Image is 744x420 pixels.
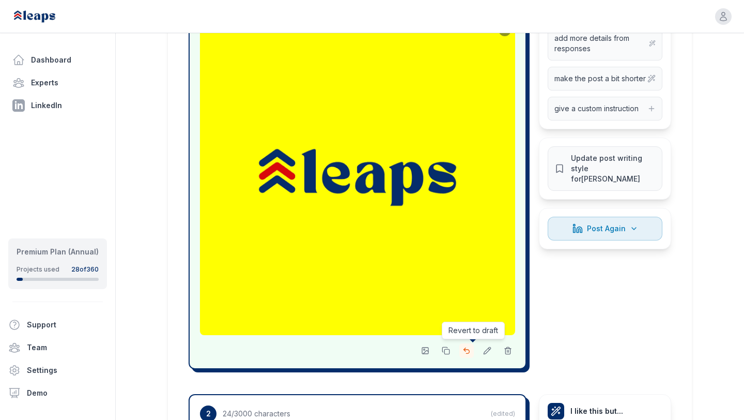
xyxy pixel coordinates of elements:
[4,383,111,403] a: Demo
[448,325,498,336] p: Revert to draft
[4,360,111,381] a: Settings
[554,73,646,84] span: make the post a bit shorter
[587,223,626,234] span: Post Again
[8,72,107,93] a: Experts
[4,314,103,335] button: Support
[548,403,662,419] h4: I like this but...
[17,247,99,257] div: Premium Plan (Annual)
[548,67,662,91] button: make the post a bit shorter
[12,5,79,28] img: Leaps
[4,337,111,358] a: Team
[200,20,515,335] img: Post preview
[8,50,107,70] a: Dashboard
[548,217,662,241] button: Post Again
[71,265,99,274] div: 28 of 360
[223,409,290,419] div: 24 /3000 characters
[571,153,656,184] span: Update post writing style for [PERSON_NAME]
[17,265,59,274] div: Projects used
[491,410,515,418] span: (edited)
[554,103,639,114] span: give a custom instruction
[548,97,662,121] button: give a custom instruction
[548,146,662,191] button: Update post writing style for[PERSON_NAME]
[548,26,662,61] button: add more details from responses
[8,95,107,116] a: LinkedIn
[554,33,649,54] span: add more details from responses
